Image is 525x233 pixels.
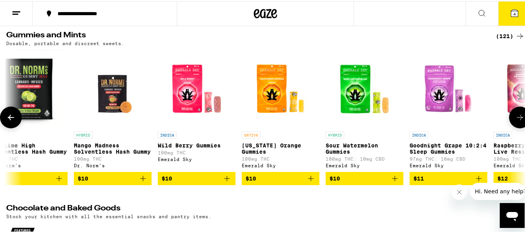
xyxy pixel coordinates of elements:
[158,130,176,137] p: INDICA
[158,149,235,154] p: 100mg THC
[513,11,516,15] span: 4
[242,141,319,154] p: [US_STATE] Orange Gummies
[326,155,403,160] p: 100mg THC: 10mg CBD
[6,30,487,40] h2: Gummies and Mints
[242,130,260,137] p: SATIVA
[74,141,152,154] p: Mango Madness Solventless Hash Gummy
[410,171,487,184] button: Add to bag
[6,213,211,218] p: Stock your kitchen with all the essential snacks and pantry items.
[242,162,319,167] div: Emerald Sky
[410,162,487,167] div: Emerald Sky
[242,171,319,184] button: Add to bag
[326,49,403,171] a: Open page for Sour Watermelon Gummies from Emerald Sky
[410,49,487,126] img: Emerald Sky - Goodnight Grape 10:2:4 Sleep Gummies
[158,156,235,161] div: Emerald Sky
[74,130,92,137] p: HYBRID
[410,130,428,137] p: INDICA
[78,174,88,180] span: $10
[6,40,124,45] p: Dosable, portable and discreet sweets.
[74,162,152,167] div: Dr. Norm's
[326,162,403,167] div: Emerald Sky
[413,174,424,180] span: $11
[162,174,172,180] span: $10
[496,30,525,40] a: (121)
[499,203,525,213] a: (32)
[242,49,319,126] img: Emerald Sky - California Orange Gummies
[470,182,525,199] iframe: Message from company
[326,171,403,184] button: Add to bag
[326,49,403,126] img: Emerald Sky - Sour Watermelon Gummies
[74,155,152,160] p: 100mg THC
[158,49,235,171] a: Open page for Wild Berry Gummies from Emerald Sky
[330,174,340,180] span: $10
[500,202,525,227] iframe: Button to launch messaging window
[410,49,487,171] a: Open page for Goodnight Grape 10:2:4 Sleep Gummies from Emerald Sky
[326,141,403,154] p: Sour Watermelon Gummies
[410,141,487,154] p: Goodnight Grape 10:2:4 Sleep Gummies
[74,49,152,126] img: Dr. Norm's - Mango Madness Solventless Hash Gummy
[158,49,235,126] img: Emerald Sky - Wild Berry Gummies
[158,141,235,147] p: Wild Berry Gummies
[74,49,152,171] a: Open page for Mango Madness Solventless Hash Gummy from Dr. Norm's
[497,174,508,180] span: $12
[452,183,467,199] iframe: Close message
[494,130,512,137] p: INDICA
[242,155,319,160] p: 100mg THC
[410,155,487,160] p: 97mg THC: 18mg CBD
[5,5,56,12] span: Hi. Need any help?
[74,171,152,184] button: Add to bag
[242,49,319,171] a: Open page for California Orange Gummies from Emerald Sky
[6,203,487,213] h2: Chocolate and Baked Goods
[246,174,256,180] span: $10
[326,130,344,137] p: HYBRID
[158,171,235,184] button: Add to bag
